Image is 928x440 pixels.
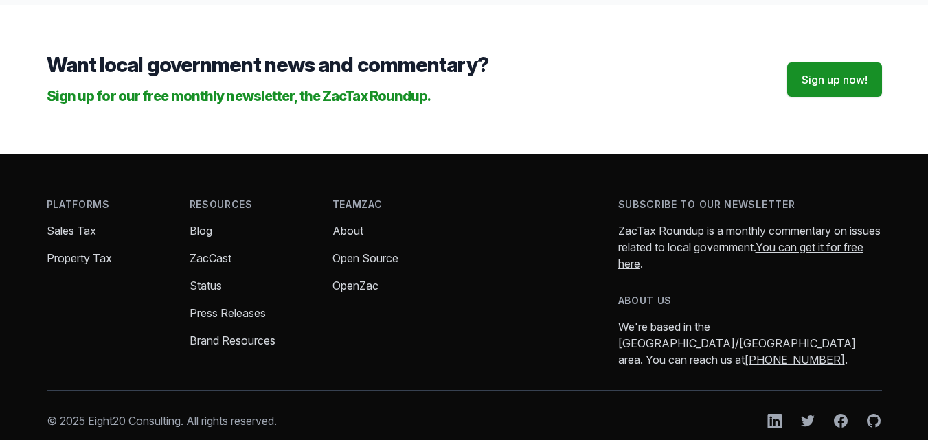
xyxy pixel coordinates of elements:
a: Property Tax [47,251,112,265]
a: About [332,224,363,238]
a: Status [190,279,222,292]
h4: Subscribe to our newsletter [618,198,882,211]
p: ZacTax Roundup is a monthly commentary on issues related to local government. . [618,222,882,272]
a: OpenZac [332,279,378,292]
span: Sign up for our free monthly newsletter, the ZacTax Roundup. [47,88,431,104]
span: Want local government news and commentary? [47,52,488,77]
a: Sign up now! [787,62,882,97]
a: Press Releases [190,306,266,320]
h4: Resources [190,198,310,211]
a: Blog [190,224,212,238]
a: [PHONE_NUMBER] [745,353,845,367]
a: ZacCast [190,251,231,265]
a: Sales Tax [47,224,96,238]
a: Open Source [332,251,398,265]
p: We're based in the [GEOGRAPHIC_DATA]/[GEOGRAPHIC_DATA] area. You can reach us at . [618,319,882,368]
h4: About us [618,294,882,308]
a: Brand Resources [190,334,275,347]
p: © 2025 Eight20 Consulting. All rights reserved. [47,413,277,429]
h4: TeamZac [332,198,453,211]
h4: Platforms [47,198,168,211]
